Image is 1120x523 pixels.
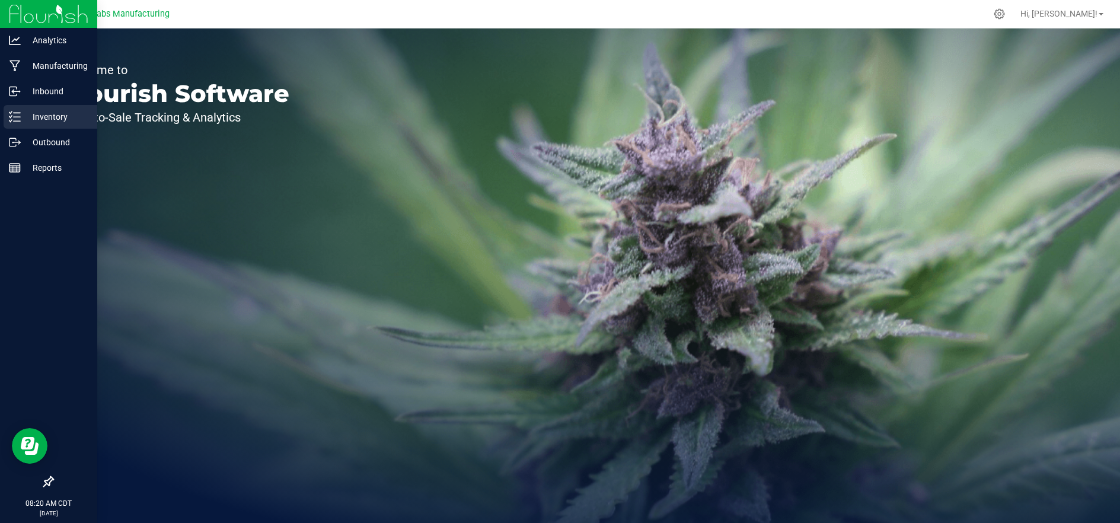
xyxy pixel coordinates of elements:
[5,498,92,509] p: 08:20 AM CDT
[64,111,289,123] p: Seed-to-Sale Tracking & Analytics
[64,82,289,106] p: Flourish Software
[73,9,170,19] span: Teal Labs Manufacturing
[9,136,21,148] inline-svg: Outbound
[21,84,92,98] p: Inbound
[64,64,289,76] p: Welcome to
[5,509,92,518] p: [DATE]
[9,85,21,97] inline-svg: Inbound
[9,34,21,46] inline-svg: Analytics
[1020,9,1097,18] span: Hi, [PERSON_NAME]!
[992,8,1007,20] div: Manage settings
[21,161,92,175] p: Reports
[21,59,92,73] p: Manufacturing
[9,60,21,72] inline-svg: Manufacturing
[21,33,92,47] p: Analytics
[12,428,47,464] iframe: Resource center
[21,110,92,124] p: Inventory
[9,111,21,123] inline-svg: Inventory
[21,135,92,149] p: Outbound
[9,162,21,174] inline-svg: Reports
